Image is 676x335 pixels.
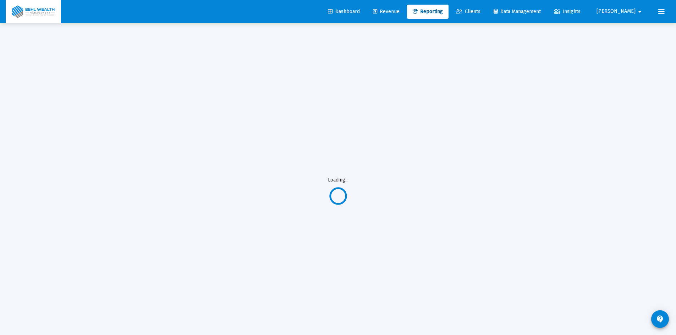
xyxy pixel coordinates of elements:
button: [PERSON_NAME] [588,4,653,18]
span: Insights [554,9,581,15]
span: Dashboard [328,9,360,15]
span: [PERSON_NAME] [597,9,636,15]
span: Reporting [413,9,443,15]
mat-icon: arrow_drop_down [636,5,644,19]
span: Clients [456,9,480,15]
img: Dashboard [11,5,56,19]
mat-icon: contact_support [656,315,664,323]
a: Clients [450,5,486,19]
a: Data Management [488,5,546,19]
span: Data Management [494,9,541,15]
a: Dashboard [322,5,366,19]
span: Revenue [373,9,400,15]
a: Revenue [367,5,405,19]
a: Insights [548,5,586,19]
a: Reporting [407,5,449,19]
